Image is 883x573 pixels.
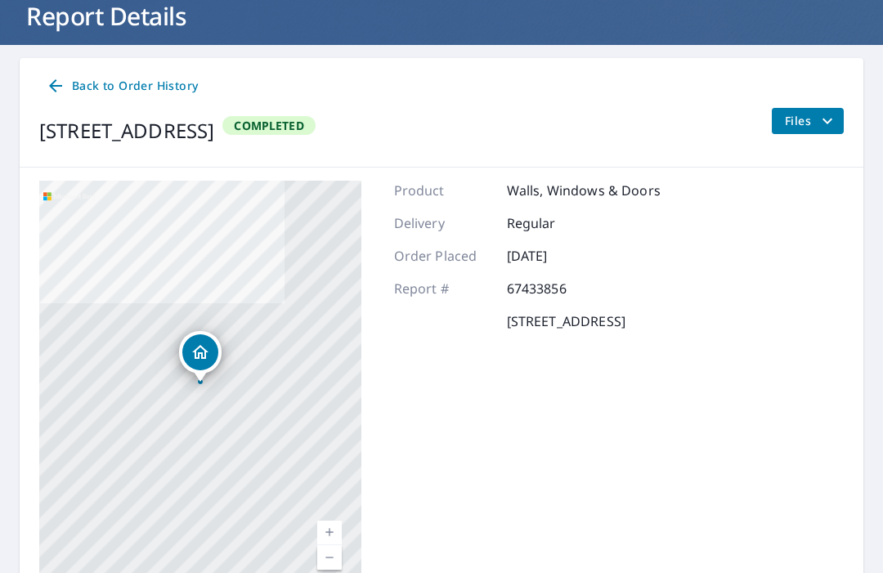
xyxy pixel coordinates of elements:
p: Walls, Windows & Doors [507,181,661,200]
span: Completed [224,118,313,133]
button: filesDropdownBtn-67433856 [771,108,844,134]
p: Regular [507,213,605,233]
a: Current Level 17, Zoom Out [317,545,342,570]
p: Order Placed [394,246,492,266]
p: [STREET_ADDRESS] [507,311,625,331]
p: 67433856 [507,279,605,298]
a: Current Level 17, Zoom In [317,521,342,545]
p: [DATE] [507,246,605,266]
p: Product [394,181,492,200]
a: Back to Order History [39,71,204,101]
p: Report # [394,279,492,298]
span: Back to Order History [46,76,198,96]
div: Dropped pin, building 1, Residential property, 270 Riverside Dr Owensboro, KY 42303 [179,331,222,382]
span: Files [785,111,837,131]
p: Delivery [394,213,492,233]
div: [STREET_ADDRESS] [39,116,214,145]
